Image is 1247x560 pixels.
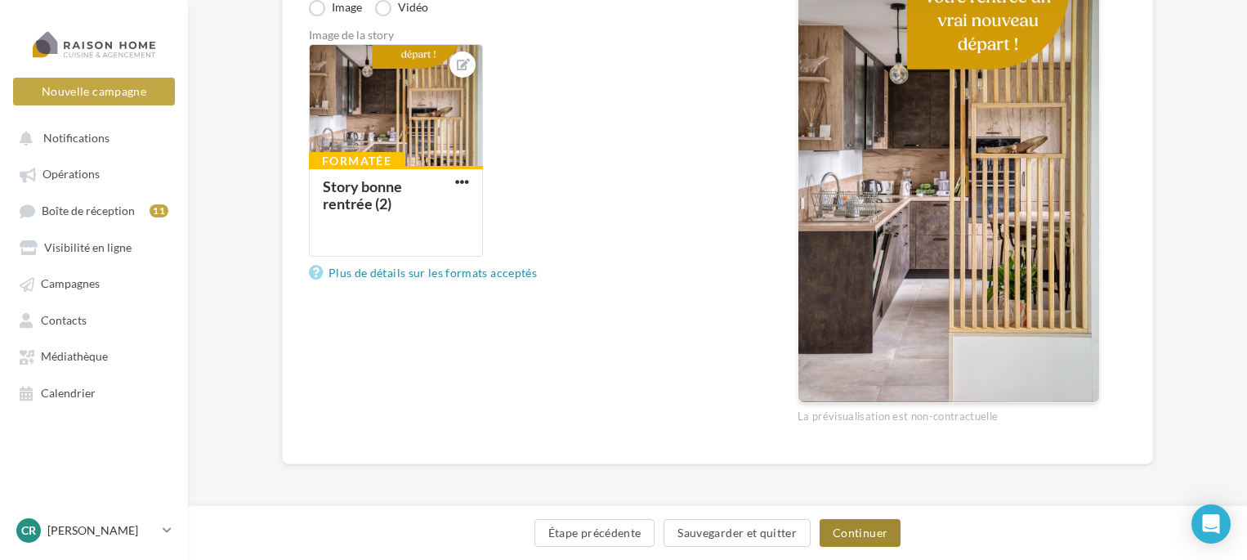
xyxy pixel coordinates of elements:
div: Story bonne rentrée (2) [323,177,402,213]
span: Médiathèque [41,350,108,364]
a: Plus de détails sur les formats acceptés [309,263,543,283]
div: Open Intercom Messenger [1191,504,1231,544]
a: Calendrier [10,378,178,407]
a: CR [PERSON_NAME] [13,515,175,546]
div: La prévisualisation est non-contractuelle [798,403,1100,424]
div: Image de la story [309,29,745,41]
button: Notifications [10,123,172,152]
a: Opérations [10,159,178,188]
div: Formatée [309,152,404,170]
a: Contacts [10,305,178,334]
p: [PERSON_NAME] [47,522,156,539]
span: Calendrier [41,386,96,400]
span: Contacts [41,313,87,327]
a: Visibilité en ligne [10,232,178,262]
span: CR [21,522,36,539]
button: Continuer [820,519,901,547]
div: 11 [150,204,168,217]
span: Opérations [42,168,100,181]
span: Campagnes [41,277,100,291]
a: Boîte de réception11 [10,195,178,226]
span: Notifications [43,131,110,145]
a: Campagnes [10,268,178,298]
a: Médiathèque [10,341,178,370]
span: Visibilité en ligne [44,240,132,254]
button: Sauvegarder et quitter [664,519,811,547]
button: Étape précédente [534,519,655,547]
span: Boîte de réception [42,204,135,217]
button: Nouvelle campagne [13,78,175,105]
